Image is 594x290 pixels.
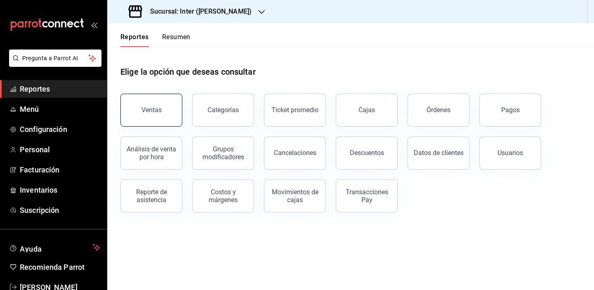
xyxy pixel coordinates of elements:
div: navigation tabs [120,33,191,47]
button: Grupos modificadores [192,137,254,170]
button: Ticket promedio [264,94,326,127]
span: Ayuda [20,243,90,252]
button: Cancelaciones [264,137,326,170]
button: Análisis de venta por hora [120,137,182,170]
span: Personal [20,144,100,155]
div: Reporte de asistencia [126,188,177,204]
div: Cancelaciones [274,149,316,157]
div: Costos y márgenes [198,188,249,204]
span: Pregunta a Parrot AI [22,54,89,63]
a: Pregunta a Parrot AI [6,60,101,68]
span: Reportes [20,83,100,94]
span: Recomienda Parrot [20,262,100,273]
div: Categorías [207,106,239,114]
div: Descuentos [350,149,384,157]
div: Transacciones Pay [341,188,392,204]
div: Datos de clientes [414,149,464,157]
button: Costos y márgenes [192,179,254,212]
button: Descuentos [336,137,398,170]
button: Reportes [120,33,149,47]
button: Ventas [120,94,182,127]
button: Pregunta a Parrot AI [9,50,101,67]
button: Resumen [162,33,191,47]
button: Categorías [192,94,254,127]
button: Usuarios [479,137,541,170]
h1: Elige la opción que deseas consultar [120,66,256,78]
span: Menú [20,104,100,115]
button: Órdenes [408,94,469,127]
button: Movimientos de cajas [264,179,326,212]
div: Usuarios [497,149,523,157]
button: Transacciones Pay [336,179,398,212]
div: Movimientos de cajas [269,188,321,204]
div: Órdenes [427,106,450,114]
span: Configuración [20,124,100,135]
button: Cajas [336,94,398,127]
div: Ventas [141,106,162,114]
span: Suscripción [20,205,100,216]
div: Grupos modificadores [198,145,249,161]
button: Reporte de asistencia [120,179,182,212]
button: Pagos [479,94,541,127]
span: Inventarios [20,184,100,196]
button: Datos de clientes [408,137,469,170]
button: open_drawer_menu [91,21,97,28]
div: Ticket promedio [271,106,318,114]
div: Pagos [501,106,520,114]
div: Análisis de venta por hora [126,145,177,161]
div: Cajas [358,106,375,114]
span: Facturación [20,164,100,175]
h3: Sucursal: Inter ([PERSON_NAME]) [144,7,252,17]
